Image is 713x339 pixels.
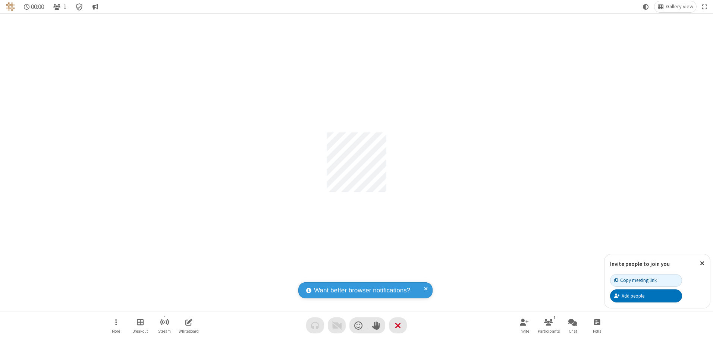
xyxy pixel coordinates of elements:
[179,329,199,333] span: Whiteboard
[699,1,710,12] button: Fullscreen
[306,317,324,333] button: Audio problem - check your Internet connection or call by phone
[694,254,710,273] button: Close popover
[349,317,367,333] button: Send a reaction
[552,314,558,321] div: 1
[389,317,407,333] button: End or leave meeting
[519,329,529,333] span: Invite
[89,1,101,12] button: Conversation
[610,260,670,267] label: Invite people to join you
[50,1,69,12] button: Open participant list
[31,3,44,10] span: 00:00
[562,315,584,336] button: Open chat
[586,315,608,336] button: Open poll
[640,1,652,12] button: Using system theme
[610,289,682,302] button: Add people
[513,315,535,336] button: Invite participants (Alt+I)
[129,315,151,336] button: Manage Breakout Rooms
[593,329,601,333] span: Polls
[654,1,696,12] button: Change layout
[666,4,693,10] span: Gallery view
[538,329,560,333] span: Participants
[21,1,47,12] div: Timer
[610,274,682,287] button: Copy meeting link
[614,277,657,284] div: Copy meeting link
[314,286,410,295] span: Want better browser notifications?
[105,315,127,336] button: Open menu
[112,329,120,333] span: More
[72,1,87,12] div: Meeting details Encryption enabled
[367,317,385,333] button: Raise hand
[63,3,66,10] span: 1
[537,315,560,336] button: Open participant list
[178,315,200,336] button: Open shared whiteboard
[132,329,148,333] span: Breakout
[569,329,577,333] span: Chat
[6,2,15,11] img: QA Selenium DO NOT DELETE OR CHANGE
[153,315,176,336] button: Start streaming
[158,329,171,333] span: Stream
[328,317,346,333] button: Video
